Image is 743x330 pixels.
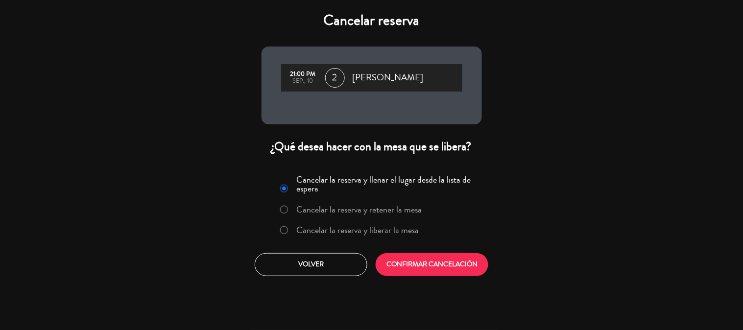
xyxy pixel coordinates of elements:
[353,71,424,85] span: [PERSON_NAME]
[296,205,422,214] label: Cancelar la reserva y retener la mesa
[262,139,482,154] div: ¿Qué desea hacer con la mesa que se libera?
[376,253,488,276] button: CONFIRMAR CANCELACIÓN
[262,12,482,29] h4: Cancelar reserva
[296,226,419,235] label: Cancelar la reserva y liberar la mesa
[325,68,345,88] span: 2
[296,175,476,193] label: Cancelar la reserva y llenar el lugar desde la lista de espera
[286,71,320,78] div: 21:00 PM
[286,78,320,85] div: sep., 10
[255,253,367,276] button: Volver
